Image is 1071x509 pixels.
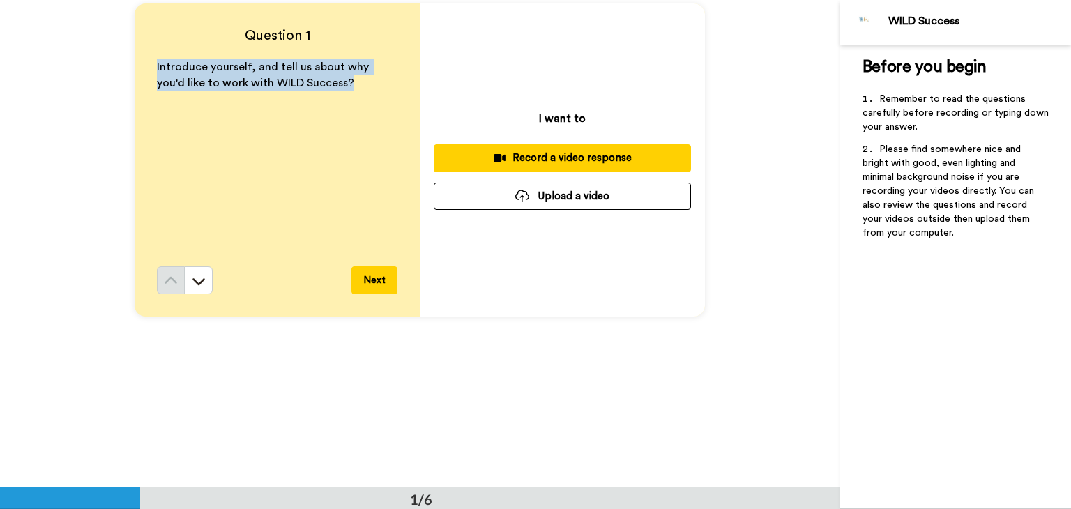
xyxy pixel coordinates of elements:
button: Record a video response [434,144,691,172]
div: Record a video response [445,151,680,165]
div: 1/6 [388,489,455,509]
button: Next [351,266,397,294]
button: Upload a video [434,183,691,210]
h4: Question 1 [157,26,397,45]
p: I want to [539,110,586,127]
span: Before you begin [863,59,986,75]
div: WILD Success [888,15,1070,28]
span: Introduce yourself, and tell us about why you'd like to work with WILD Success? [157,61,372,89]
img: Profile Image [848,6,881,39]
span: Remember to read the questions carefully before recording or typing down your answer. [863,94,1051,132]
span: Please find somewhere nice and bright with good, even lighting and minimal background noise if yo... [863,144,1037,238]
